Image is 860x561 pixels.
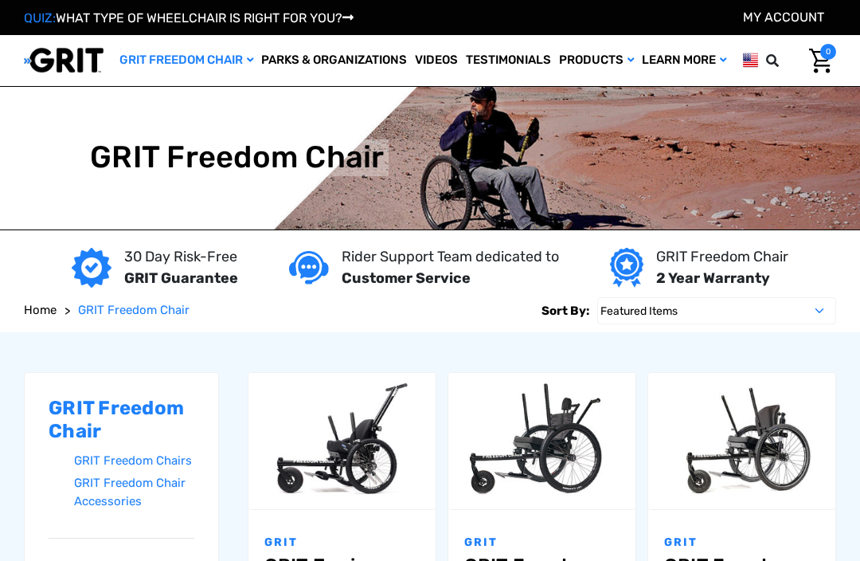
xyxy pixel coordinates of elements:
[743,50,758,70] img: us.png
[555,35,638,86] a: Products
[462,35,555,86] a: Testimonials
[264,534,420,551] p: GRIT
[789,44,797,77] input: Search
[610,248,643,288] img: Year warranty
[411,35,462,86] a: Videos
[74,472,194,512] a: GRIT Freedom Chair Accessories
[248,373,436,508] a: GRIT Junior,$4,995.00
[648,379,835,504] img: GRIT Freedom Chair Pro: the Pro model shown including contoured Invacare Matrx seatback, Spinergy...
[24,303,57,317] span: Home
[49,397,194,443] h2: GRIT Freedom Chair
[664,534,819,551] p: GRIT
[24,47,104,73] img: GRIT All-Terrain Wheelchair and Mobility Equipment
[809,49,832,73] img: Cart
[24,301,57,320] a: Home
[448,373,635,508] a: GRIT Freedom Chair: Spartan,$3,995.00
[124,269,238,287] strong: GRIT Guarantee
[820,44,836,60] span: 0
[638,35,730,86] a: Learn More
[257,35,411,86] a: Parks & Organizations
[115,35,257,86] a: GRIT Freedom Chair
[24,10,56,25] span: QUIZ:
[248,379,436,504] img: GRIT Junior: GRIT Freedom Chair all terrain wheelchair engineered specifically for kids
[656,269,770,287] strong: 2 Year Warranty
[464,534,620,551] p: GRIT
[72,248,111,288] img: GRIT Guarantee
[78,301,190,320] a: GRIT Freedom Chair
[74,449,194,473] a: GRIT Freedom Chairs
[342,246,559,268] p: Rider Support Team dedicated to
[648,373,835,508] a: GRIT Freedom Chair: Pro,$5,495.00
[743,10,824,25] a: Account
[342,269,471,287] strong: Customer Service
[797,44,836,77] a: Cart with 0 items
[124,246,238,268] p: 30 Day Risk-Free
[656,246,788,268] p: GRIT Freedom Chair
[448,379,635,504] img: GRIT Freedom Chair: Spartan
[289,251,329,284] img: Customer service
[90,139,385,176] h1: GRIT Freedom Chair
[24,10,354,25] a: QUIZ:WHAT TYPE OF WHEELCHAIR IS RIGHT FOR YOU?
[541,297,589,324] label: Sort By:
[78,303,190,317] span: GRIT Freedom Chair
